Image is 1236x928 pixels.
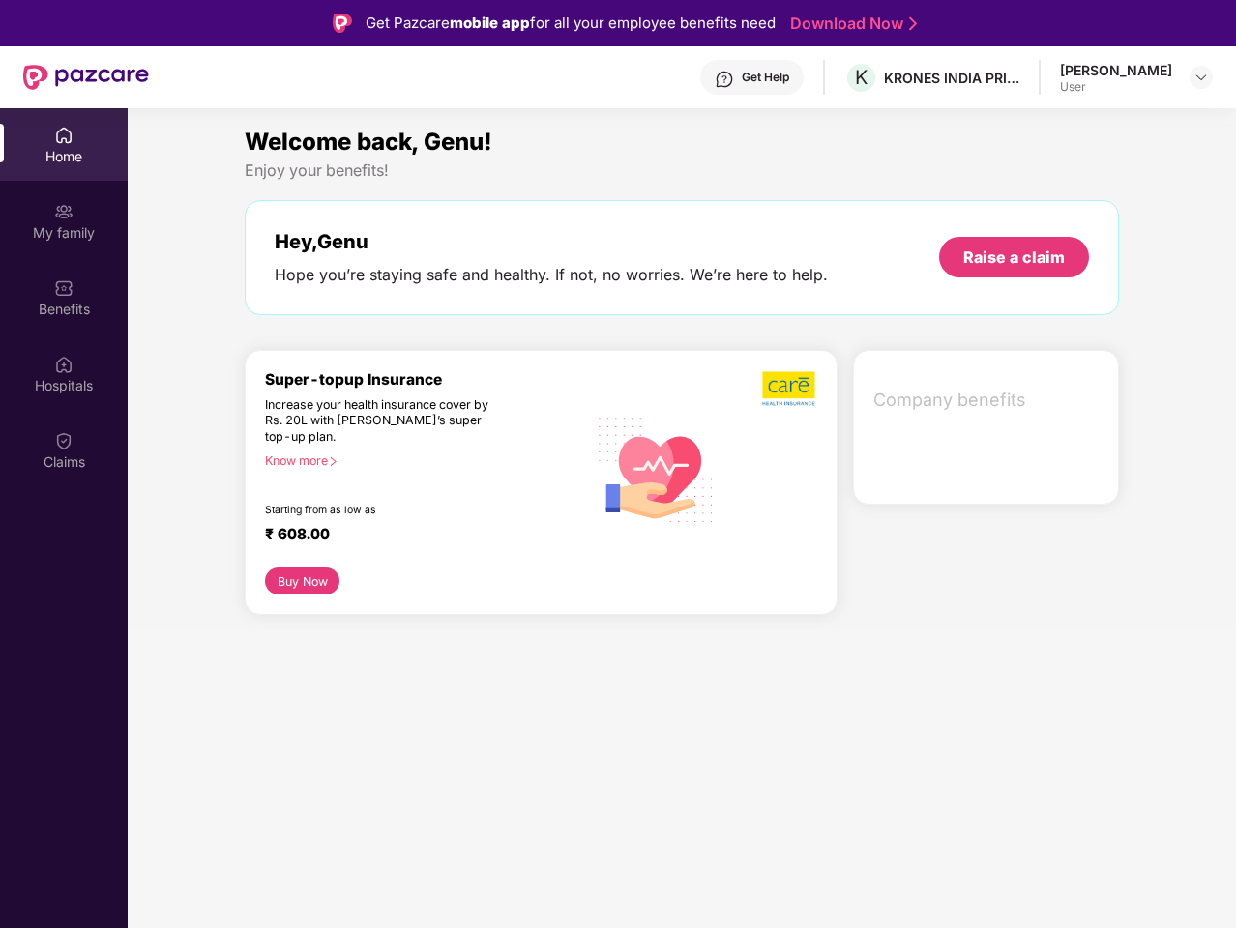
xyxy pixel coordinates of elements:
[265,370,587,389] div: Super-topup Insurance
[884,69,1019,87] div: KRONES INDIA PRIVATE LIMITED
[790,14,911,34] a: Download Now
[1193,70,1209,85] img: svg+xml;base64,PHN2ZyBpZD0iRHJvcGRvd24tMzJ4MzIiIHhtbG5zPSJodHRwOi8vd3d3LnczLm9yZy8yMDAwL3N2ZyIgd2...
[245,128,492,156] span: Welcome back, Genu!
[54,202,74,221] img: svg+xml;base64,PHN2ZyB3aWR0aD0iMjAiIGhlaWdodD0iMjAiIHZpZXdCb3g9IjAgMCAyMCAyMCIgZmlsbD0ibm9uZSIgeG...
[862,375,1118,425] div: Company benefits
[23,65,149,90] img: New Pazcare Logo
[275,265,828,285] div: Hope you’re staying safe and healthy. If not, no worries. We’re here to help.
[873,387,1103,414] span: Company benefits
[54,278,74,298] img: svg+xml;base64,PHN2ZyBpZD0iQmVuZWZpdHMiIHhtbG5zPSJodHRwOi8vd3d3LnczLm9yZy8yMDAwL3N2ZyIgd2lkdGg9Ij...
[265,504,505,517] div: Starting from as low as
[328,456,338,467] span: right
[909,14,917,34] img: Stroke
[54,355,74,374] img: svg+xml;base64,PHN2ZyBpZD0iSG9zcGl0YWxzIiB4bWxucz0iaHR0cDovL3d3dy53My5vcmcvMjAwMC9zdmciIHdpZHRoPS...
[742,70,789,85] div: Get Help
[265,453,575,467] div: Know more
[587,398,725,538] img: svg+xml;base64,PHN2ZyB4bWxucz0iaHR0cDovL3d3dy53My5vcmcvMjAwMC9zdmciIHhtbG5zOnhsaW5rPSJodHRwOi8vd3...
[245,160,1119,181] div: Enjoy your benefits!
[54,126,74,145] img: svg+xml;base64,PHN2ZyBpZD0iSG9tZSIgeG1sbnM9Imh0dHA6Ly93d3cudzMub3JnLzIwMDAvc3ZnIiB3aWR0aD0iMjAiIG...
[1060,61,1172,79] div: [PERSON_NAME]
[333,14,352,33] img: Logo
[762,370,817,407] img: b5dec4f62d2307b9de63beb79f102df3.png
[265,397,504,446] div: Increase your health insurance cover by Rs. 20L with [PERSON_NAME]’s super top-up plan.
[963,246,1065,268] div: Raise a claim
[855,66,868,89] span: K
[715,70,734,89] img: svg+xml;base64,PHN2ZyBpZD0iSGVscC0zMngzMiIgeG1sbnM9Imh0dHA6Ly93d3cudzMub3JnLzIwMDAvc3ZnIiB3aWR0aD...
[450,14,530,32] strong: mobile app
[366,12,776,35] div: Get Pazcare for all your employee benefits need
[265,525,568,548] div: ₹ 608.00
[54,431,74,450] img: svg+xml;base64,PHN2ZyBpZD0iQ2xhaW0iIHhtbG5zPSJodHRwOi8vd3d3LnczLm9yZy8yMDAwL3N2ZyIgd2lkdGg9IjIwIi...
[1060,79,1172,95] div: User
[265,567,339,594] button: Buy Now
[275,230,828,253] div: Hey, Genu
